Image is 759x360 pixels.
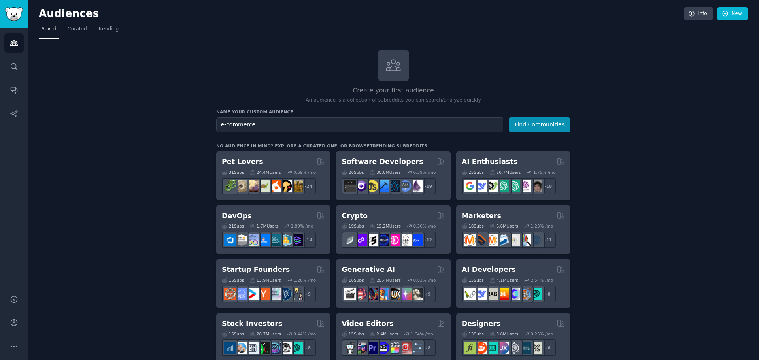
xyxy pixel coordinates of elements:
img: iOSProgramming [377,180,389,192]
div: 0.30 % /mo [413,223,436,229]
img: Docker_DevOps [246,234,259,246]
h2: AI Enthusiasts [462,157,517,167]
img: UX_Design [530,342,542,354]
img: ballpython [235,180,247,192]
div: + 8 [299,339,316,356]
img: AItoolsCatalog [486,180,498,192]
h2: Video Editors [342,319,394,329]
img: indiehackers [268,288,281,300]
div: 15 Sub s [342,331,364,337]
img: CryptoNews [399,234,412,246]
img: LangChain [464,288,476,300]
img: ValueInvesting [235,342,247,354]
img: csharp [355,180,367,192]
img: turtle [257,180,270,192]
div: + 14 [299,232,316,248]
div: 1.75 % /mo [533,170,556,175]
img: growmybusiness [291,288,303,300]
div: + 8 [419,339,436,356]
img: GoogleGeminiAI [464,180,476,192]
div: 26 Sub s [342,170,364,175]
div: 15 Sub s [462,277,484,283]
div: 9.8M Users [489,331,518,337]
img: chatgpt_promptDesign [497,180,509,192]
img: sdforall [377,288,389,300]
img: bigseo [475,234,487,246]
img: software [344,180,356,192]
div: 25 Sub s [462,170,484,175]
img: DevOpsLinks [257,234,270,246]
h2: Software Developers [342,157,423,167]
div: 1.23 % /mo [531,223,553,229]
img: chatgpt_prompts_ [508,180,520,192]
img: aivideo [344,288,356,300]
h3: Name your custom audience [216,109,570,115]
h2: Pet Lovers [222,157,263,167]
img: ycombinator [257,288,270,300]
img: reactnative [388,180,400,192]
div: 24.4M Users [249,170,281,175]
img: UI_Design [486,342,498,354]
img: ArtificalIntelligence [530,180,542,192]
img: Rag [486,288,498,300]
span: Curated [68,26,87,33]
h2: AI Developers [462,265,516,275]
img: Entrepreneurship [279,288,292,300]
img: premiere [366,342,378,354]
div: + 6 [539,339,556,356]
img: technicalanalysis [291,342,303,354]
input: Pick a short name, like "Digital Marketers" or "Movie-Goers" [216,117,503,132]
img: typography [464,342,476,354]
div: 18 Sub s [462,223,484,229]
h2: Create your first audience [216,86,570,96]
div: 13 Sub s [462,331,484,337]
h2: Audiences [39,8,684,20]
img: web3 [377,234,389,246]
img: MarketingResearch [519,234,531,246]
img: OpenSourceAI [508,288,520,300]
div: 15 Sub s [222,331,244,337]
img: VideoEditors [377,342,389,354]
img: PetAdvice [279,180,292,192]
img: AIDevelopersSociety [530,288,542,300]
img: llmops [519,288,531,300]
img: deepdream [366,288,378,300]
div: 1.7M Users [249,223,278,229]
div: 4.1M Users [489,277,518,283]
div: 2.54 % /mo [531,277,553,283]
img: leopardgeckos [246,180,259,192]
img: EntrepreneurRideAlong [224,288,236,300]
div: + 11 [539,232,556,248]
img: starryai [399,288,412,300]
h2: Startup Founders [222,265,290,275]
img: logodesign [475,342,487,354]
span: Trending [98,26,119,33]
img: postproduction [410,342,423,354]
img: dalle2 [355,288,367,300]
img: 0xPolygon [355,234,367,246]
div: + 9 [419,286,436,302]
h2: Marketers [462,211,501,221]
img: AskMarketing [486,234,498,246]
h2: Designers [462,319,501,329]
img: AskComputerScience [399,180,412,192]
div: 0.44 % /mo [293,331,316,337]
img: editors [355,342,367,354]
div: 19 Sub s [342,223,364,229]
div: 20.7M Users [489,170,521,175]
button: Find Communities [509,117,570,132]
div: 16 Sub s [222,277,244,283]
img: FluxAI [388,288,400,300]
img: Forex [246,342,259,354]
div: 0.83 % /mo [413,277,436,283]
div: 16 Sub s [342,277,364,283]
img: OnlineMarketing [530,234,542,246]
a: Curated [65,23,90,39]
img: UXDesign [497,342,509,354]
img: defiblockchain [388,234,400,246]
img: SaaS [235,288,247,300]
img: DeepSeek [475,180,487,192]
div: 20.4M Users [370,277,401,283]
img: StocksAndTrading [268,342,281,354]
a: Info [684,7,713,21]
